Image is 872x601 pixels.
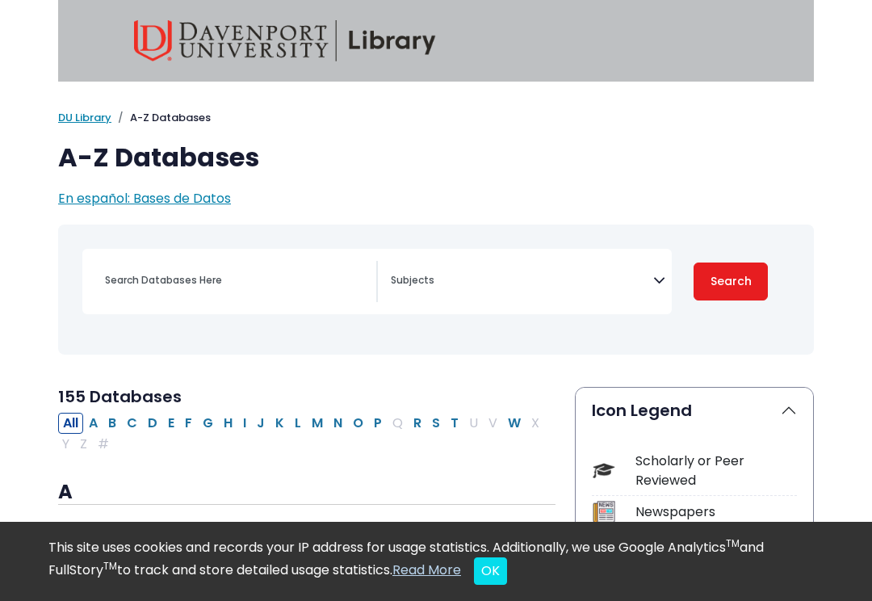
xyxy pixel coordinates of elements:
[163,413,179,434] button: Filter Results E
[103,559,117,573] sup: TM
[58,413,83,434] button: All
[180,413,197,434] button: Filter Results F
[58,142,814,173] h1: A-Z Databases
[143,413,162,434] button: Filter Results D
[329,413,347,434] button: Filter Results N
[392,561,461,579] a: Read More
[290,413,306,434] button: Filter Results L
[576,388,813,433] button: Icon Legend
[58,225,814,355] nav: Search filters
[635,452,797,490] div: Scholarly or Peer Reviewed
[58,481,555,505] h3: A
[103,413,121,434] button: Filter Results B
[48,538,824,585] div: This site uses cookies and records your IP address for usage statistics. Additionally, we use Goo...
[427,413,445,434] button: Filter Results S
[726,536,740,550] sup: TM
[369,413,387,434] button: Filter Results P
[474,557,507,585] button: Close
[134,20,436,61] img: Davenport University Library
[111,110,211,126] li: A-Z Databases
[503,413,526,434] button: Filter Results W
[58,110,814,126] nav: breadcrumb
[694,263,768,300] button: Submit for Search Results
[122,413,142,434] button: Filter Results C
[593,501,614,523] img: Icon Newspapers
[391,275,653,288] textarea: Search
[270,413,289,434] button: Filter Results K
[198,413,218,434] button: Filter Results G
[593,460,614,481] img: Icon Scholarly or Peer Reviewed
[58,110,111,125] a: DU Library
[348,413,368,434] button: Filter Results O
[238,413,251,434] button: Filter Results I
[409,413,426,434] button: Filter Results R
[219,413,237,434] button: Filter Results H
[58,414,546,453] div: Alpha-list to filter by first letter of database name
[58,189,231,208] a: En español: Bases de Datos
[635,502,797,522] div: Newspapers
[446,413,463,434] button: Filter Results T
[307,413,328,434] button: Filter Results M
[252,413,270,434] button: Filter Results J
[84,413,103,434] button: Filter Results A
[95,269,376,292] input: Search database by title or keyword
[58,385,182,408] span: 155 Databases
